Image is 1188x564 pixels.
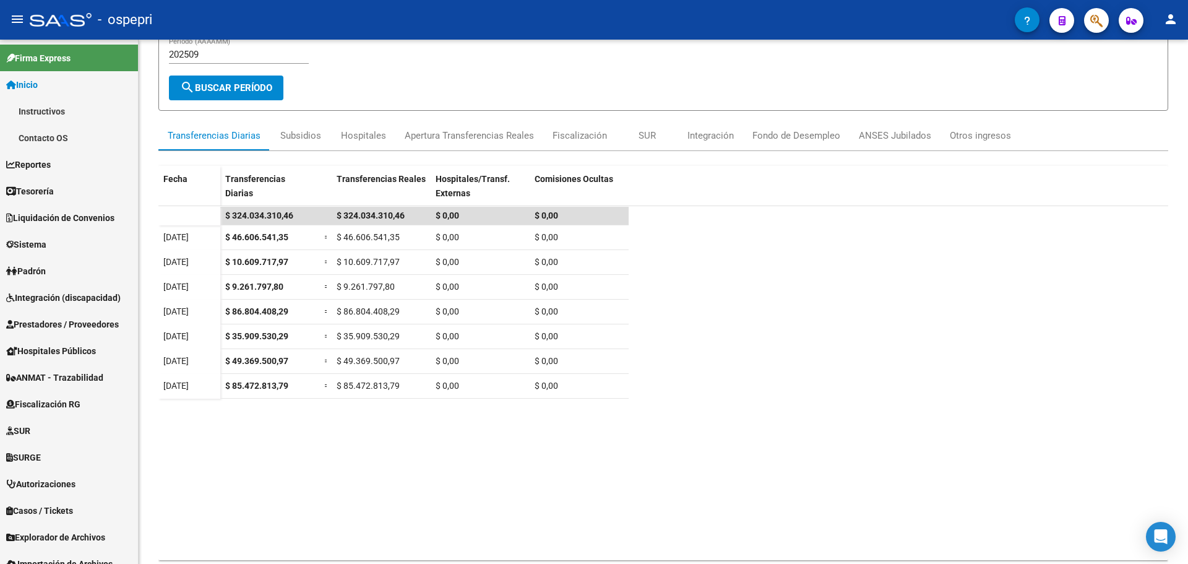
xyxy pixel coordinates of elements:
[324,331,329,341] span: =
[405,129,534,142] div: Apertura Transferencias Reales
[436,381,459,391] span: $ 0,00
[10,12,25,27] mat-icon: menu
[225,381,288,391] span: $ 85.472.813,79
[341,129,386,142] div: Hospitales
[535,356,558,366] span: $ 0,00
[337,282,395,292] span: $ 9.261.797,80
[6,238,46,251] span: Sistema
[225,257,288,267] span: $ 10.609.717,97
[337,232,400,242] span: $ 46.606.541,35
[752,129,840,142] div: Fondo de Desempleo
[436,331,459,341] span: $ 0,00
[337,210,405,220] span: $ 324.034.310,46
[535,331,558,341] span: $ 0,00
[535,174,613,184] span: Comisiones Ocultas
[163,306,189,316] span: [DATE]
[324,306,329,316] span: =
[6,371,103,384] span: ANMAT - Trazabilidad
[337,306,400,316] span: $ 86.804.408,29
[436,282,459,292] span: $ 0,00
[6,318,119,331] span: Prestadores / Proveedores
[163,381,189,391] span: [DATE]
[337,381,400,391] span: $ 85.472.813,79
[530,166,629,218] datatable-header-cell: Comisiones Ocultas
[950,129,1011,142] div: Otros ingresos
[225,282,283,292] span: $ 9.261.797,80
[158,166,220,218] datatable-header-cell: Fecha
[6,424,30,438] span: SUR
[6,451,41,464] span: SURGE
[553,129,607,142] div: Fiscalización
[6,477,75,491] span: Autorizaciones
[6,51,71,65] span: Firma Express
[225,232,288,242] span: $ 46.606.541,35
[225,356,288,366] span: $ 49.369.500,97
[535,257,558,267] span: $ 0,00
[6,264,46,278] span: Padrón
[280,129,321,142] div: Subsidios
[225,306,288,316] span: $ 86.804.408,29
[859,129,931,142] div: ANSES Jubilados
[337,257,400,267] span: $ 10.609.717,97
[324,282,329,292] span: =
[98,6,152,33] span: - ospepri
[436,306,459,316] span: $ 0,00
[1146,522,1176,552] div: Open Intercom Messenger
[535,306,558,316] span: $ 0,00
[431,166,530,218] datatable-header-cell: Hospitales/Transf. Externas
[225,331,288,341] span: $ 35.909.530,29
[332,166,431,218] datatable-header-cell: Transferencias Reales
[225,210,293,220] span: $ 324.034.310,46
[163,331,189,341] span: [DATE]
[6,184,54,198] span: Tesorería
[6,504,73,518] span: Casos / Tickets
[169,76,283,100] button: Buscar Período
[6,291,121,305] span: Integración (discapacidad)
[6,344,96,358] span: Hospitales Públicos
[6,78,38,92] span: Inicio
[535,282,558,292] span: $ 0,00
[6,397,80,411] span: Fiscalización RG
[535,381,558,391] span: $ 0,00
[163,356,189,366] span: [DATE]
[436,257,459,267] span: $ 0,00
[535,232,558,242] span: $ 0,00
[436,232,459,242] span: $ 0,00
[163,232,189,242] span: [DATE]
[180,82,272,93] span: Buscar Período
[220,166,319,218] datatable-header-cell: Transferencias Diarias
[163,174,187,184] span: Fecha
[324,381,329,391] span: =
[324,257,329,267] span: =
[168,129,260,142] div: Transferencias Diarias
[163,282,189,292] span: [DATE]
[436,174,510,198] span: Hospitales/Transf. Externas
[436,210,459,220] span: $ 0,00
[6,531,105,544] span: Explorador de Archivos
[6,211,114,225] span: Liquidación de Convenios
[324,232,329,242] span: =
[1163,12,1178,27] mat-icon: person
[687,129,734,142] div: Integración
[324,356,329,366] span: =
[639,129,656,142] div: SUR
[535,210,558,220] span: $ 0,00
[337,356,400,366] span: $ 49.369.500,97
[436,356,459,366] span: $ 0,00
[337,174,426,184] span: Transferencias Reales
[225,174,285,198] span: Transferencias Diarias
[337,331,400,341] span: $ 35.909.530,29
[6,158,51,171] span: Reportes
[163,257,189,267] span: [DATE]
[180,80,195,95] mat-icon: search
